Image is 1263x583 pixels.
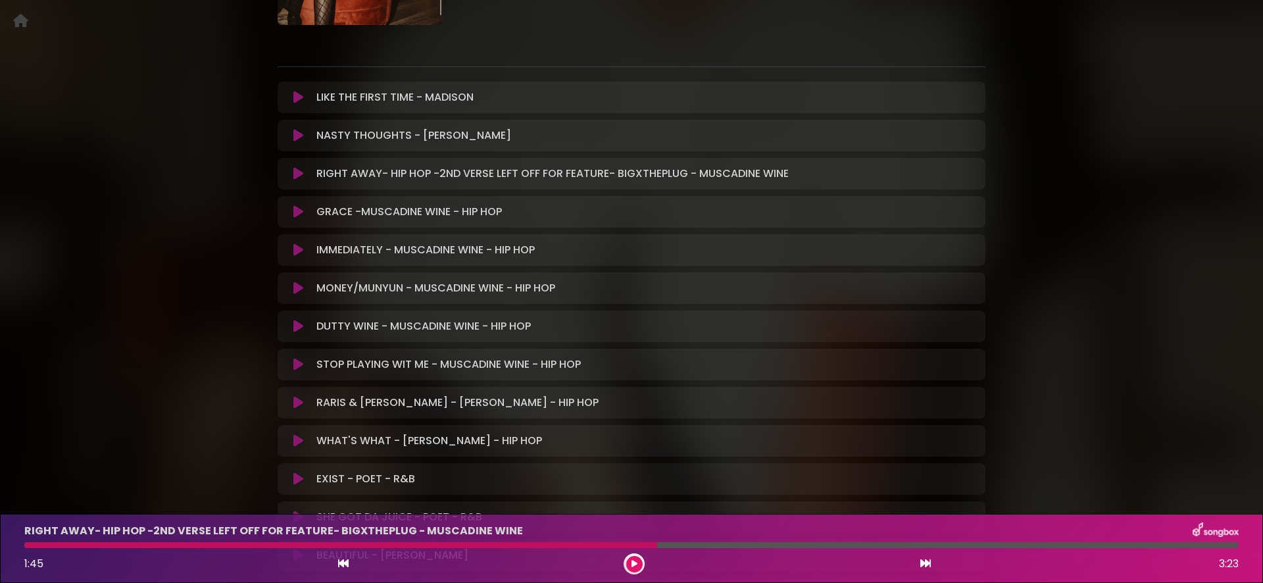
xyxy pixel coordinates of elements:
[316,89,474,105] p: LIKE THE FIRST TIME - MADISON
[316,280,555,296] p: MONEY/MUNYUN - MUSCADINE WINE - HIP HOP
[316,509,482,525] p: SHE GOT DA JUICE - POET - R&B
[316,433,542,449] p: WHAT'S WHAT - [PERSON_NAME] - HIP HOP
[24,523,523,539] p: RIGHT AWAY- HIP HOP -2ND VERSE LEFT OFF FOR FEATURE- BIGXTHEPLUG - MUSCADINE WINE
[316,128,511,143] p: NASTY THOUGHTS - [PERSON_NAME]
[316,357,581,372] p: STOP PLAYING WIT ME - MUSCADINE WINE - HIP HOP
[316,242,535,258] p: IMMEDIATELY - MUSCADINE WINE - HIP HOP
[316,471,415,487] p: EXIST - POET - R&B
[316,318,531,334] p: DUTTY WINE - MUSCADINE WINE - HIP HOP
[316,166,789,182] p: RIGHT AWAY- HIP HOP -2ND VERSE LEFT OFF FOR FEATURE- BIGXTHEPLUG - MUSCADINE WINE
[316,204,502,220] p: GRACE -MUSCADINE WINE - HIP HOP
[24,556,43,571] span: 1:45
[1193,522,1239,540] img: songbox-logo-white.png
[1219,556,1239,572] span: 3:23
[316,395,599,411] p: RARIS & [PERSON_NAME] - [PERSON_NAME] - HIP HOP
